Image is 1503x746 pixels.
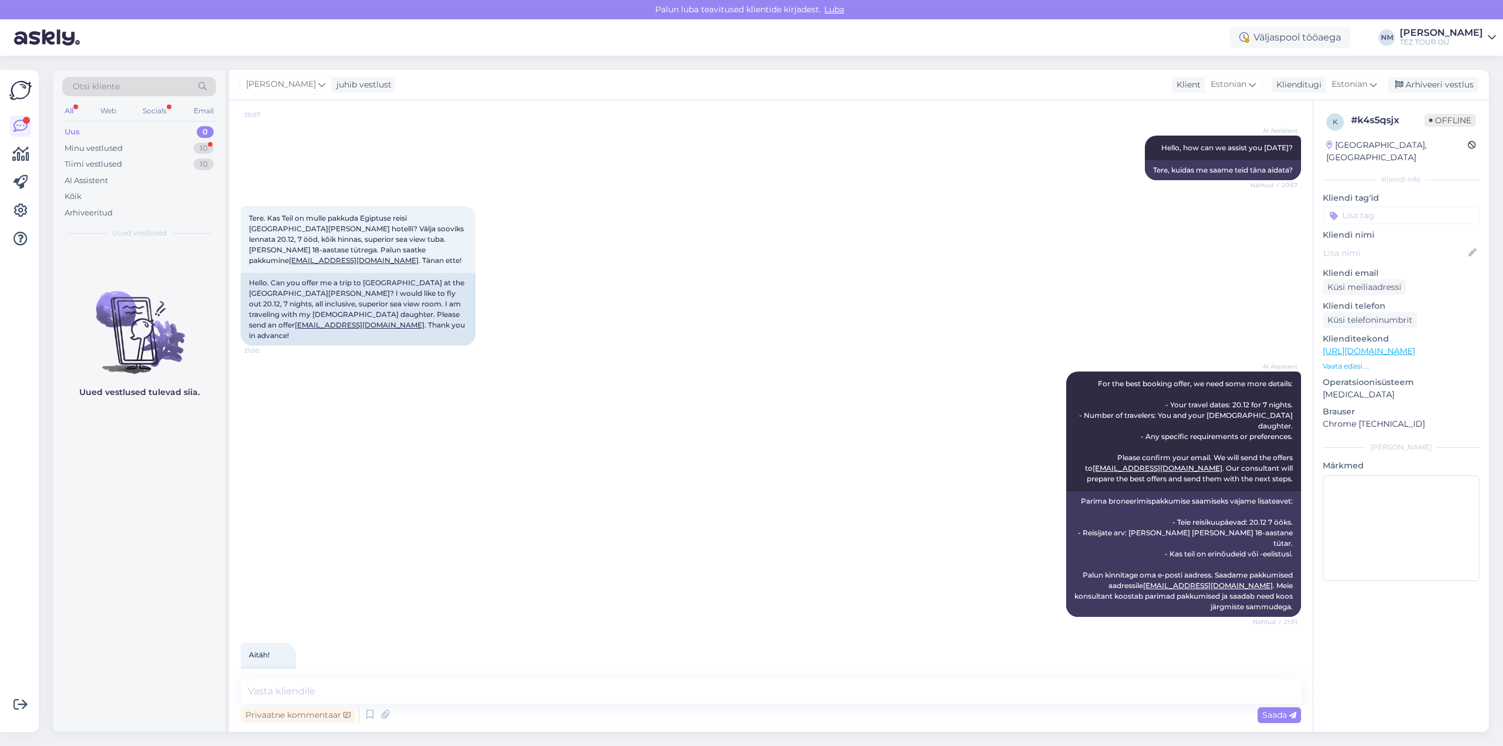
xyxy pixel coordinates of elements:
a: [EMAIL_ADDRESS][DOMAIN_NAME] [289,256,419,265]
p: [MEDICAL_DATA] [1323,389,1480,401]
div: Väljaspool tööaega [1230,27,1350,48]
div: Arhiveeritud [65,207,113,219]
a: [PERSON_NAME]TEZ TOUR OÜ [1400,28,1496,47]
span: 20:57 [244,110,288,119]
div: AI Assistent [65,175,108,187]
span: Hello, how can we assist you [DATE]? [1161,143,1293,152]
span: Nähtud ✓ 21:01 [1253,617,1298,626]
div: Socials [140,103,169,119]
div: Minu vestlused [65,143,123,154]
p: Klienditeekond [1323,333,1480,345]
div: Kliendi info [1323,174,1480,185]
input: Lisa nimi [1323,247,1466,259]
div: TEZ TOUR OÜ [1400,38,1483,47]
span: Tere. Kas Teil on mulle pakkuda Egiptuse reisi [GEOGRAPHIC_DATA][PERSON_NAME] hotelli? Välja soov... [249,214,466,265]
span: Nähtud ✓ 20:57 [1251,181,1298,190]
p: Kliendi tag'id [1323,192,1480,204]
span: k [1333,117,1338,126]
span: Uued vestlused [112,228,167,238]
a: [EMAIL_ADDRESS][DOMAIN_NAME] [1093,464,1222,472]
input: Lisa tag [1323,207,1480,224]
div: Thank you! [241,667,296,687]
a: [URL][DOMAIN_NAME] [1323,346,1415,356]
div: [PERSON_NAME] [1400,28,1483,38]
div: Kõik [65,191,82,202]
p: Brauser [1323,406,1480,418]
div: # k4s5qsjx [1351,113,1424,127]
span: AI Assistent [1253,362,1298,371]
div: Küsi meiliaadressi [1323,279,1406,295]
span: Otsi kliente [73,80,120,93]
div: Klient [1172,79,1201,91]
p: Uued vestlused tulevad siia. [79,386,200,399]
span: AI Assistent [1253,126,1298,135]
span: 21:00 [244,346,288,355]
p: Kliendi email [1323,267,1480,279]
div: Email [191,103,216,119]
div: Arhiveeri vestlus [1388,77,1478,93]
span: [PERSON_NAME] [246,78,316,91]
p: Vaata edasi ... [1323,361,1480,372]
div: Parima broneerimispakkumise saamiseks vajame lisateavet: - Teie reisikuupäevad: 20.12 7 ööks. - R... [1066,491,1301,617]
div: juhib vestlust [332,79,392,91]
a: [EMAIL_ADDRESS][DOMAIN_NAME] [1143,581,1273,590]
p: Chrome [TECHNICAL_ID] [1323,418,1480,430]
div: Web [98,103,119,119]
div: Tere, kuidas me saame teid täna aidata? [1145,160,1301,180]
span: Luba [821,4,848,15]
div: Hello. Can you offer me a trip to [GEOGRAPHIC_DATA] at the [GEOGRAPHIC_DATA][PERSON_NAME]? I woul... [241,273,476,346]
span: Aitäh! [249,650,269,659]
a: [EMAIL_ADDRESS][DOMAIN_NAME] [295,320,424,329]
p: Märkmed [1323,460,1480,472]
img: No chats [53,270,225,376]
div: Klienditugi [1272,79,1322,91]
div: [GEOGRAPHIC_DATA], [GEOGRAPHIC_DATA] [1326,139,1468,164]
div: Privaatne kommentaar [241,707,355,723]
div: 10 [194,158,214,170]
div: [PERSON_NAME] [1323,442,1480,453]
span: Offline [1424,114,1476,127]
div: Küsi telefoninumbrit [1323,312,1417,328]
span: Estonian [1332,78,1367,91]
div: 0 [197,126,214,138]
p: Kliendi telefon [1323,300,1480,312]
div: Tiimi vestlused [65,158,122,170]
span: Estonian [1211,78,1246,91]
img: Askly Logo [9,79,32,102]
div: NM [1379,29,1395,46]
div: 10 [194,143,214,154]
div: Uus [65,126,80,138]
div: All [62,103,76,119]
p: Operatsioonisüsteem [1323,376,1480,389]
p: Kliendi nimi [1323,229,1480,241]
span: For the best booking offer, we need some more details: - Your travel dates: 20.12 for 7 nights. -... [1079,379,1295,483]
span: Saada [1262,710,1296,720]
